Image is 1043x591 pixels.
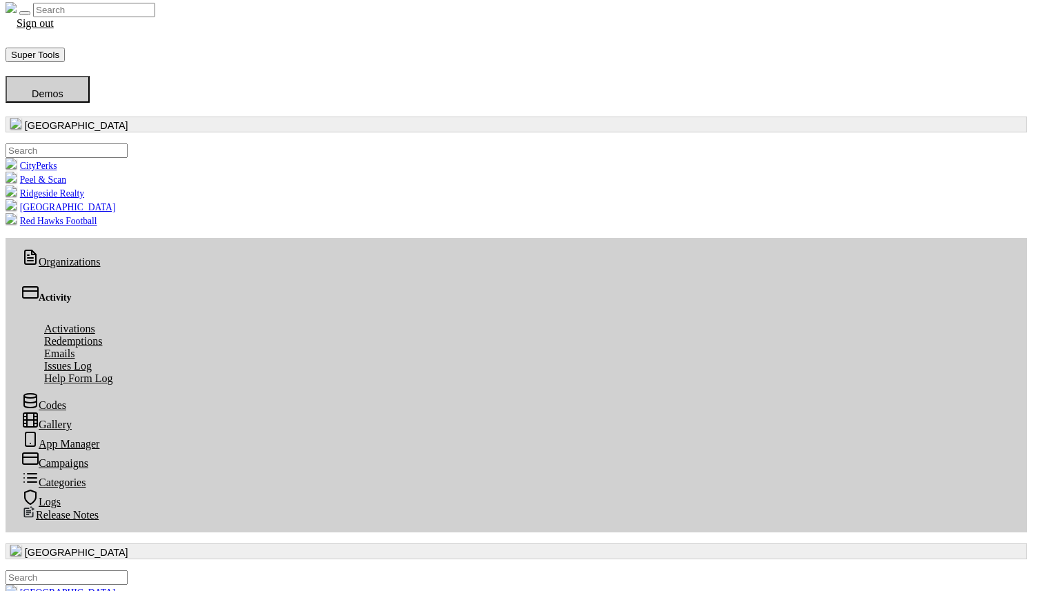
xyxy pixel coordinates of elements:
[6,15,65,31] a: Sign out
[33,345,86,361] a: Emails
[6,188,84,199] a: Ridgeside Realty
[6,570,128,585] input: .form-control-sm
[10,118,21,129] img: 0SBPtshqTvrgEtdEgrWk70gKnUHZpYRm94MZ5hDb.png
[6,2,17,13] img: real_perks_logo-01.svg
[33,321,106,337] a: Activations
[11,254,111,270] a: Organizations
[6,199,17,210] img: LcHXC8OmAasj0nmL6Id6sMYcOaX2uzQAQ5e8h748.png
[11,397,77,413] a: Codes
[11,494,72,510] a: Logs
[6,216,97,226] a: Red Hawks Football
[33,358,103,374] a: Issues Log
[11,417,83,432] a: Gallery
[6,174,66,185] a: Peel & Scan
[22,284,1011,303] div: Activity
[33,3,155,17] input: Search
[6,161,57,171] a: CityPerks
[6,543,1027,559] button: [GEOGRAPHIC_DATA]
[6,213,17,224] img: B4TTOcektNnJKTnx2IcbGdeHDbTXjfJiwl6FNTjm.png
[11,474,97,490] a: Categories
[11,436,110,452] a: App Manager
[6,158,17,169] img: KU1gjHo6iQoewuS2EEpjC7SefdV31G12oQhDVBj4.png
[11,507,110,523] a: Release Notes
[19,11,30,15] button: Toggle navigation
[33,333,113,349] a: Redemptions
[6,202,115,212] a: [GEOGRAPHIC_DATA]
[6,143,128,158] input: .form-control-sm
[33,370,124,386] a: Help Form Log
[6,76,90,103] button: Demos
[6,143,1027,227] ul: [GEOGRAPHIC_DATA]
[6,48,65,62] button: Super Tools
[6,117,1027,132] button: [GEOGRAPHIC_DATA]
[6,172,17,183] img: xEJfzBn14Gqk52WXYUPJGPZZY80lB8Gpb3Y1ccPk.png
[6,186,17,197] img: mqtmdW2lgt3F7IVbFvpqGuNrUBzchY4PLaWToHMU.png
[11,455,99,471] a: Campaigns
[10,545,21,556] img: 0SBPtshqTvrgEtdEgrWk70gKnUHZpYRm94MZ5hDb.png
